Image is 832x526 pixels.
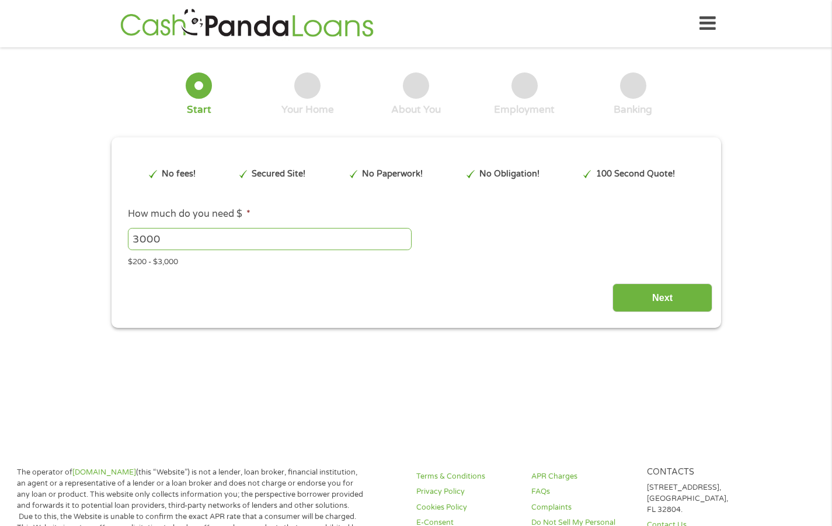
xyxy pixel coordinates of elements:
p: 100 Second Quote! [596,168,675,181]
div: Start [187,103,211,116]
input: Next [612,283,712,312]
div: $200 - $3,000 [128,252,704,268]
a: Complaints [531,502,647,513]
div: Employment [494,103,555,116]
a: FAQs [531,486,647,497]
p: The operator of (this “Website”) is not a lender, loan broker, financial institution, an agent or... [17,467,364,522]
p: No fees! [162,168,196,181]
p: No Paperwork! [362,168,423,181]
a: Terms & Conditions [416,471,532,482]
h4: Contacts [647,467,763,478]
img: GetLoanNow Logo [117,7,377,40]
label: How much do you need $ [128,208,250,220]
p: No Obligation! [479,168,539,181]
p: [STREET_ADDRESS], [GEOGRAPHIC_DATA], FL 32804. [647,482,763,515]
div: Banking [614,103,652,116]
div: About You [391,103,441,116]
a: APR Charges [531,471,647,482]
p: Secured Site! [252,168,305,181]
a: Cookies Policy [416,502,532,513]
div: Your Home [281,103,334,116]
a: Privacy Policy [416,486,532,497]
a: [DOMAIN_NAME] [72,468,136,477]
